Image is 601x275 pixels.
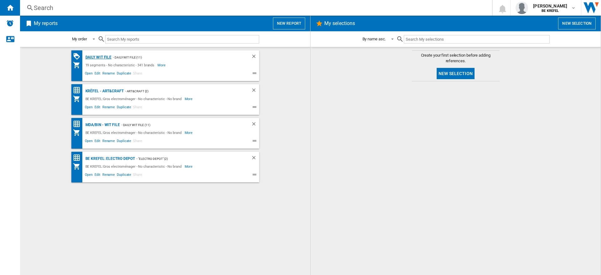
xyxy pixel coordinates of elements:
span: Rename [101,70,116,78]
span: Rename [101,172,116,179]
span: Edit [94,172,101,179]
img: alerts-logo.svg [6,19,14,27]
span: Open [84,138,94,145]
div: My Assortment [73,129,84,136]
input: Search My selections [404,35,549,43]
span: More [185,163,194,170]
div: BE KREFEL:Gros electroménager - No characteristic - No brand [84,129,185,136]
span: Duplicate [116,138,132,145]
span: More [185,129,194,136]
span: Share [132,172,143,179]
span: Duplicate [116,172,132,179]
div: Krëfel - Art&Craft [84,87,124,95]
div: - Daily WIT file (11) [111,53,238,61]
div: Price Matrix [73,86,84,94]
span: More [185,95,194,103]
div: - Daily WIT file (11) [120,121,239,129]
div: BE KREFEL: Electro depot [84,155,135,163]
div: My Assortment [73,163,84,170]
div: Price Matrix [73,120,84,128]
div: My order [72,37,87,41]
div: Delete [251,155,259,163]
span: Duplicate [116,70,132,78]
div: By name asc. [362,37,386,41]
span: Edit [94,70,101,78]
span: Edit [94,138,101,145]
div: BE KREFEL:Gros electroménager - No characteristic - No brand [84,163,185,170]
span: Duplicate [116,104,132,112]
div: Search [34,3,476,12]
span: Open [84,172,94,179]
img: profile.jpg [516,2,528,14]
input: Search My reports [105,35,259,43]
span: Open [84,70,94,78]
div: Delete [251,121,259,129]
div: Daily WIT file [84,53,112,61]
div: - "Electro depot" (2) [135,155,238,163]
h2: My reports [33,18,59,29]
div: BE KREFEL:Gros electroménager - No characteristic - No brand [84,95,185,103]
span: [PERSON_NAME] [533,3,567,9]
span: Create your first selection before adding references. [412,53,500,64]
span: Share [132,104,143,112]
div: MDA/BIN - WIT file [84,121,120,129]
button: New selection [437,68,475,79]
button: New selection [558,18,596,29]
span: Share [132,138,143,145]
span: Share [132,70,143,78]
span: Rename [101,104,116,112]
b: BE KREFEL [542,9,559,13]
div: Delete [251,53,259,61]
div: PROMOTIONS Matrix [73,53,84,60]
span: Open [84,104,94,112]
h2: My selections [323,18,356,29]
div: - Art&Craft (2) [124,87,239,95]
button: New report [273,18,305,29]
span: Edit [94,104,101,112]
div: Delete [251,87,259,95]
div: Price Matrix [73,154,84,162]
div: My Assortment [73,95,84,103]
span: Rename [101,138,116,145]
span: More [157,61,167,69]
div: My Assortment [73,61,84,69]
div: 19 segments - No characteristic - 341 brands [84,61,158,69]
